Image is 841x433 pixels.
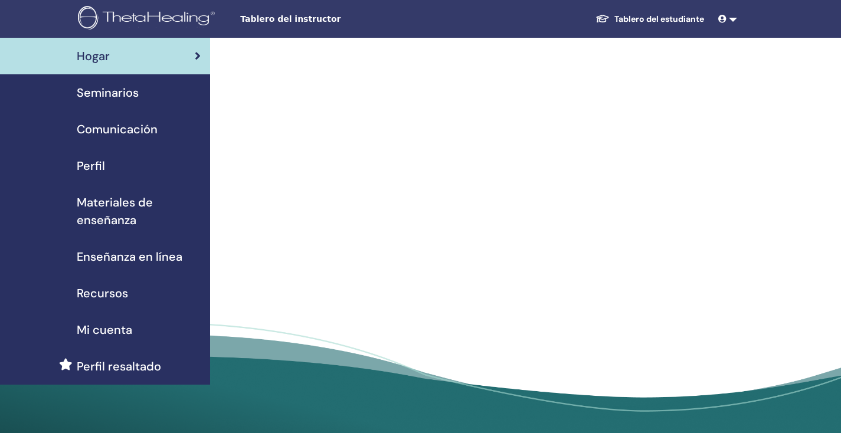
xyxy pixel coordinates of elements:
[595,14,610,24] img: graduation-cap-white.svg
[77,193,201,229] span: Materiales de enseñanza
[77,47,110,65] span: Hogar
[77,284,128,302] span: Recursos
[77,157,105,175] span: Perfil
[78,6,219,32] img: logo.png
[586,8,714,30] a: Tablero del estudiante
[77,248,182,265] span: Enseñanza en línea
[77,321,132,339] span: Mi cuenta
[77,84,139,101] span: Seminarios
[77,357,161,375] span: Perfil resaltado
[240,13,417,25] span: Tablero del instructor
[77,120,158,138] span: Comunicación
